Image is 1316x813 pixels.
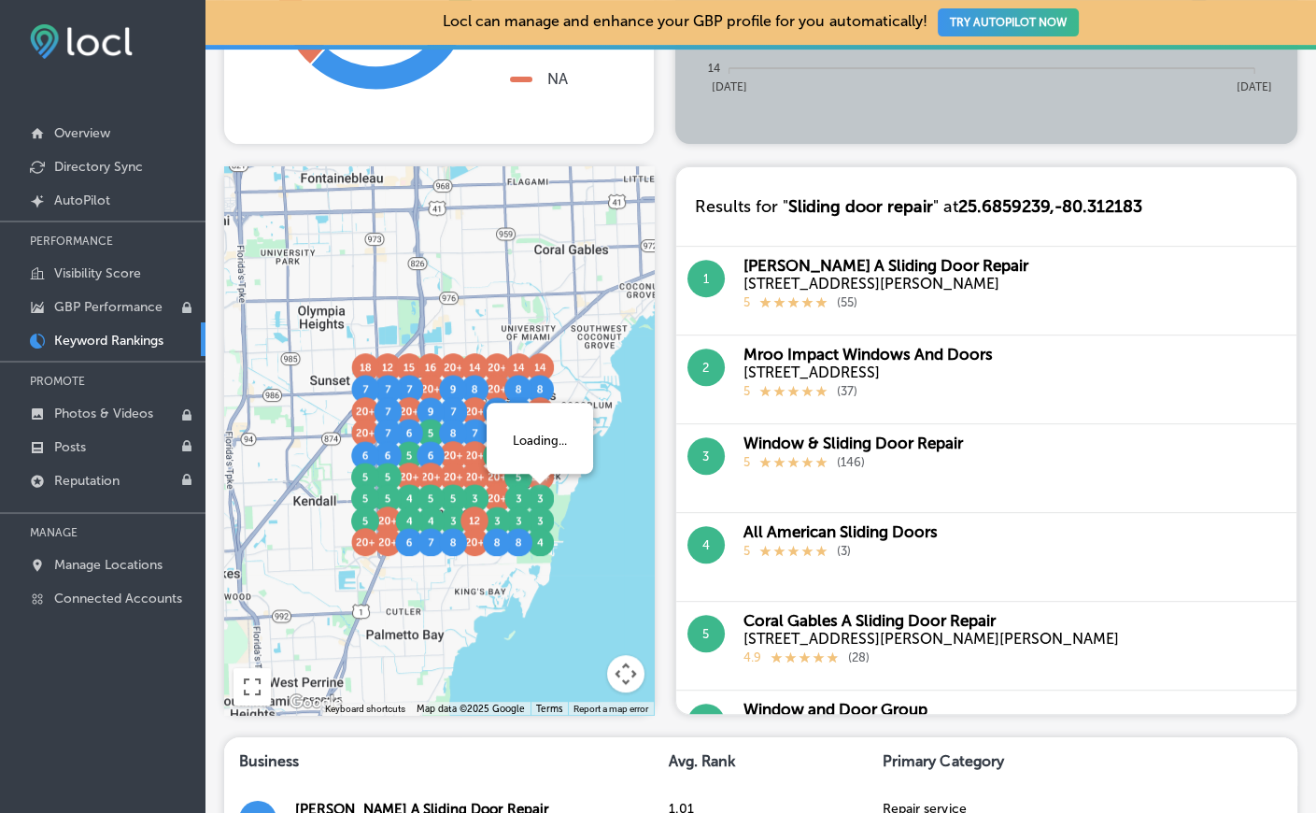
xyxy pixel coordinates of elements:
[743,700,927,719] div: Window and Door Group
[743,455,750,472] p: 5
[958,196,1142,217] span: 25.6859239 , -80.312183
[687,260,725,297] button: 1
[498,419,582,463] div: Loading...
[687,526,725,563] button: 4
[771,648,839,667] div: 4.9 Stars
[743,434,963,452] div: Window & Sliding Door Repair
[743,522,938,541] div: All American Sliding Doors
[54,193,110,208] p: AutoPilot
[743,384,750,401] p: 5
[325,703,405,716] button: Keyboard shortcuts
[607,655,644,692] button: Map camera controls
[54,473,120,489] p: Reputation
[285,691,347,715] a: Open this area in Google Maps (opens a new window)
[743,275,1028,292] div: [STREET_ADDRESS][PERSON_NAME]
[54,591,182,606] p: Connected Accounts
[54,265,141,281] p: Visibility Score
[687,349,725,386] button: 2
[848,650,870,667] p: ( 28 )
[30,24,133,59] img: fda3e92497d09a02dc62c9cd864e3231.png
[837,295,857,312] p: ( 55 )
[743,345,993,364] div: Mroo Impact Windows And Doors
[759,541,828,561] div: 5 Stars
[54,299,163,315] p: GBP Performance
[687,437,725,475] button: 3
[54,557,163,573] p: Manage Locations
[743,630,1119,648] div: [STREET_ADDRESS][PERSON_NAME][PERSON_NAME]
[868,737,1297,785] div: Primary Category
[536,704,562,715] a: Terms (opens in new tab)
[938,8,1079,36] button: TRY AUTOPILOT NOW
[54,125,110,141] p: Overview
[233,668,271,706] button: Toggle fullscreen view
[743,611,1119,630] div: Coral Gables A Sliding Door Repair
[743,544,750,561] p: 5
[54,159,143,175] p: Directory Sync
[54,439,86,455] p: Posts
[224,737,654,785] div: Business
[54,406,153,421] p: Photos & Videos
[687,615,725,652] button: 5
[743,256,1028,275] div: [PERSON_NAME] A Sliding Door Repair
[573,704,648,714] a: Report a map error
[743,650,761,667] p: 4.9
[547,70,568,88] div: NA
[837,455,865,472] p: ( 146 )
[743,364,993,381] div: [STREET_ADDRESS]
[676,167,1161,246] div: Results for " " at
[759,381,828,401] div: 5 Stars
[654,737,869,785] div: Avg. Rank
[837,384,857,401] p: ( 37 )
[417,704,525,715] span: Map data ©2025 Google
[759,292,828,312] div: 5 Stars
[687,704,725,741] button: 6
[759,452,828,472] div: 5 Stars
[837,544,851,561] p: ( 3 )
[54,333,163,349] p: Keyword Rankings
[285,691,347,715] img: Google
[743,295,750,312] p: 5
[788,196,933,217] span: Sliding door repair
